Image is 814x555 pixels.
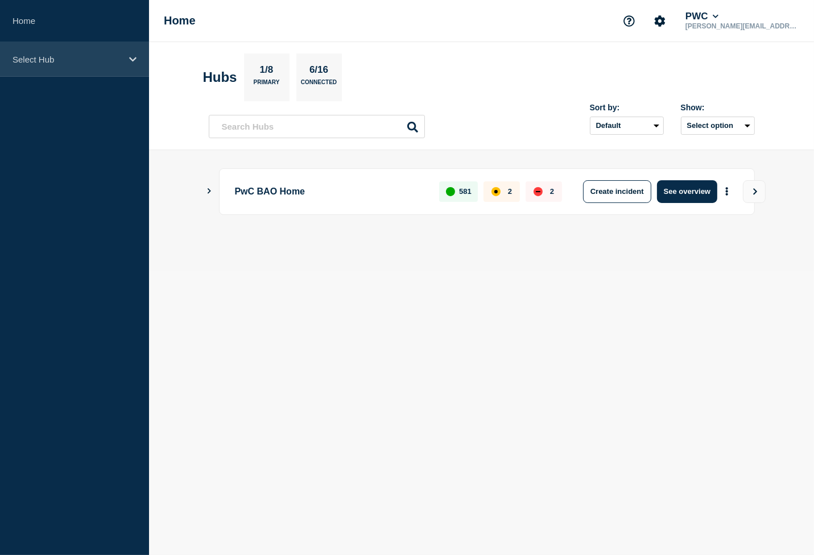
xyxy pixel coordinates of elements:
p: 1/8 [255,64,278,79]
p: 2 [550,187,554,196]
h1: Home [164,14,196,27]
p: [PERSON_NAME][EMAIL_ADDRESS][PERSON_NAME][DOMAIN_NAME] [683,22,801,30]
input: Search Hubs [209,115,425,138]
button: Support [617,9,641,33]
p: Primary [254,79,280,91]
button: More actions [720,181,734,202]
button: Create incident [583,180,651,203]
div: affected [491,187,501,196]
h2: Hubs [203,69,237,85]
p: 581 [459,187,472,196]
p: 6/16 [305,64,332,79]
button: View [743,180,766,203]
p: 2 [508,187,512,196]
div: Show: [681,103,755,112]
p: Select Hub [13,55,122,64]
div: Sort by: [590,103,664,112]
div: up [446,187,455,196]
button: Select option [681,117,755,135]
button: Account settings [648,9,672,33]
button: Show Connected Hubs [206,187,212,196]
div: down [534,187,543,196]
select: Sort by [590,117,664,135]
p: PwC BAO Home [235,180,427,203]
p: Connected [301,79,337,91]
button: PWC [683,11,721,22]
button: See overview [657,180,717,203]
